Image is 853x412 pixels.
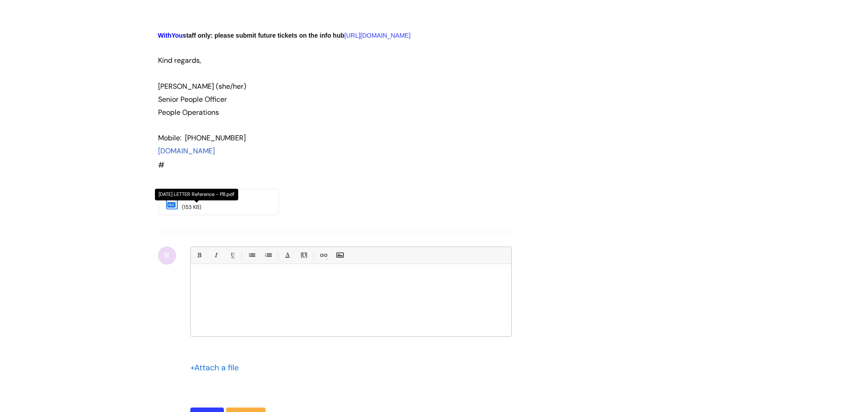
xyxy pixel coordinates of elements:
span: Senior People Officer [158,95,227,104]
span: Mobile: [PHONE_NUMBER] [158,133,246,143]
a: Font Color [282,250,293,261]
a: [URL][DOMAIN_NAME] [344,32,411,39]
span: [PERSON_NAME] (she/her) [158,82,246,91]
div: [DATE] LETTER Reference - PB.pdf [155,189,238,200]
span: WithYou [158,32,183,39]
span: People Operations [158,108,219,117]
div: Attach a file [190,360,244,375]
a: Italic (Ctrl-I) [210,250,221,261]
span: Kind regards, [158,56,201,65]
span: + [190,362,194,373]
span: pdf [167,202,176,208]
a: • Unordered List (Ctrl-Shift-7) [246,250,257,261]
a: Bold (Ctrl-B) [193,250,205,261]
div: R [158,247,176,265]
a: Insert Image... [334,250,345,261]
div: (153 KB) [182,203,253,213]
a: Underline(Ctrl-U) [227,250,238,261]
a: Link [317,250,329,261]
a: [DOMAIN_NAME] [158,146,215,156]
a: 1. Ordered List (Ctrl-Shift-8) [262,250,274,261]
a: Back Color [298,250,309,261]
strong: staff only: please submit future tickets on the info hub [158,32,345,39]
